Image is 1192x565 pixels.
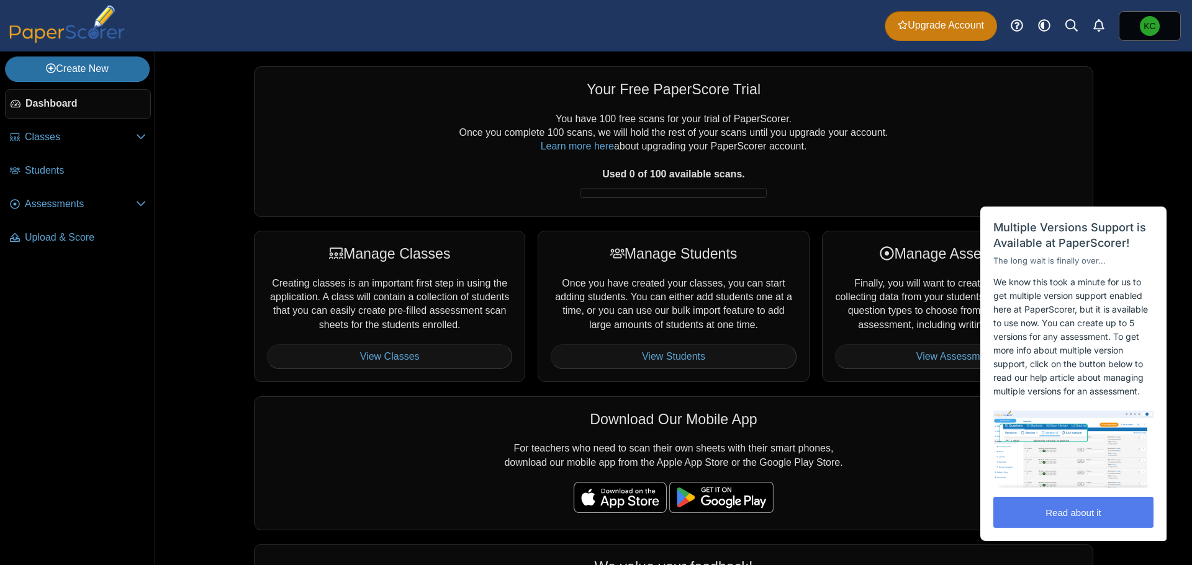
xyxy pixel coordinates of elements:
[5,156,151,186] a: Students
[5,123,151,153] a: Classes
[551,244,796,264] div: Manage Students
[1119,11,1181,41] a: Kelly Charlton
[267,244,512,264] div: Manage Classes
[5,89,151,119] a: Dashboard
[974,176,1174,547] iframe: Help Scout Beacon - Messages and Notifications
[898,19,984,32] span: Upgrade Account
[835,344,1080,369] a: View Assessments
[25,197,136,211] span: Assessments
[25,164,146,177] span: Students
[267,409,1080,429] div: Download Our Mobile App
[25,231,146,244] span: Upload & Score
[254,396,1093,530] div: For teachers who need to scan their own sheets with their smart phones, download our mobile app f...
[5,5,129,43] img: PaperScorer
[25,97,145,110] span: Dashboard
[835,244,1080,264] div: Manage Assessments
[5,56,150,81] a: Create New
[1085,12,1113,40] a: Alerts
[574,482,667,513] img: apple-store-badge.svg
[551,344,796,369] a: View Students
[1140,16,1160,36] span: Kelly Charlton
[538,231,809,382] div: Once you have created your classes, you can start adding students. You can either add students on...
[254,231,525,382] div: Creating classes is an important first step in using the application. A class will contain a coll...
[602,169,744,179] b: Used 0 of 100 available scans.
[1144,22,1155,30] span: Kelly Charlton
[669,482,774,513] img: google-play-badge.png
[885,11,997,41] a: Upgrade Account
[267,112,1080,204] div: You have 100 free scans for your trial of PaperScorer. Once you complete 100 scans, we will hold ...
[267,344,512,369] a: View Classes
[5,223,151,253] a: Upload & Score
[25,130,136,144] span: Classes
[822,231,1093,382] div: Finally, you will want to create assessments for collecting data from your students. We have a va...
[267,79,1080,99] div: Your Free PaperScore Trial
[541,141,614,151] a: Learn more here
[5,190,151,220] a: Assessments
[5,34,129,45] a: PaperScorer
